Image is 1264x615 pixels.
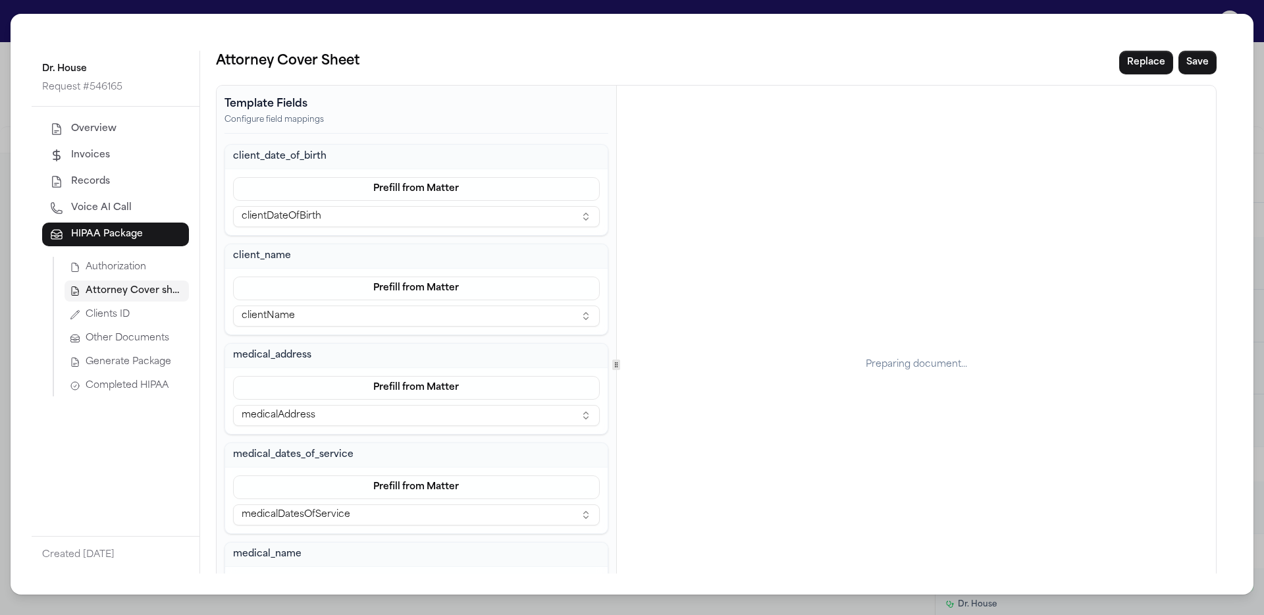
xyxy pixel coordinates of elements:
p: Configure field mappings [224,115,608,125]
span: Authorization [86,261,146,274]
span: clientDateOfBirth [242,210,321,223]
button: Prefill from Matter [233,376,600,400]
p: Dr. House [42,61,189,77]
button: Authorization [65,257,189,278]
h3: medical_address [233,349,600,362]
span: HIPAA Package [71,228,143,241]
span: Completed HIPAA [86,379,169,392]
button: Prefill from Matter [233,177,600,201]
h3: medical_dates_of_service [233,448,600,462]
p: Request # 546165 [42,80,189,95]
button: Prefill from Matter [233,475,600,499]
button: Completed HIPAA [65,375,189,396]
span: Overview [71,122,117,136]
button: Overview [42,117,189,141]
button: Voice AI Call [42,196,189,220]
button: Save [1178,51,1217,74]
h3: medical_name [233,548,600,561]
span: clientName [242,309,295,323]
span: Voice AI Call [71,201,132,215]
div: Preparing document... [866,358,967,371]
span: Generate Package [86,356,171,369]
button: Clients ID [65,304,189,325]
h3: client_name [233,250,600,263]
h3: client_date_of_birth [233,150,600,163]
button: Attorney Cover sheet [65,281,189,302]
h2: Template Fields [224,96,608,112]
span: Records [71,175,110,188]
span: Invoices [71,149,110,162]
button: Generate Package [65,352,189,373]
button: Replace [1119,51,1173,74]
button: HIPAA Package [42,223,189,246]
button: Records [42,170,189,194]
button: Other Documents [65,328,189,349]
span: medicalDatesOfService [242,508,350,521]
h1: Attorney Cover Sheet [216,51,359,72]
span: Attorney Cover sheet [86,284,184,298]
button: Prefill from Matter [233,277,600,300]
p: Created [DATE] [42,547,189,563]
span: Clients ID [86,308,130,321]
button: Invoices [42,144,189,167]
span: medicalAddress [242,409,315,422]
span: Other Documents [86,332,169,345]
